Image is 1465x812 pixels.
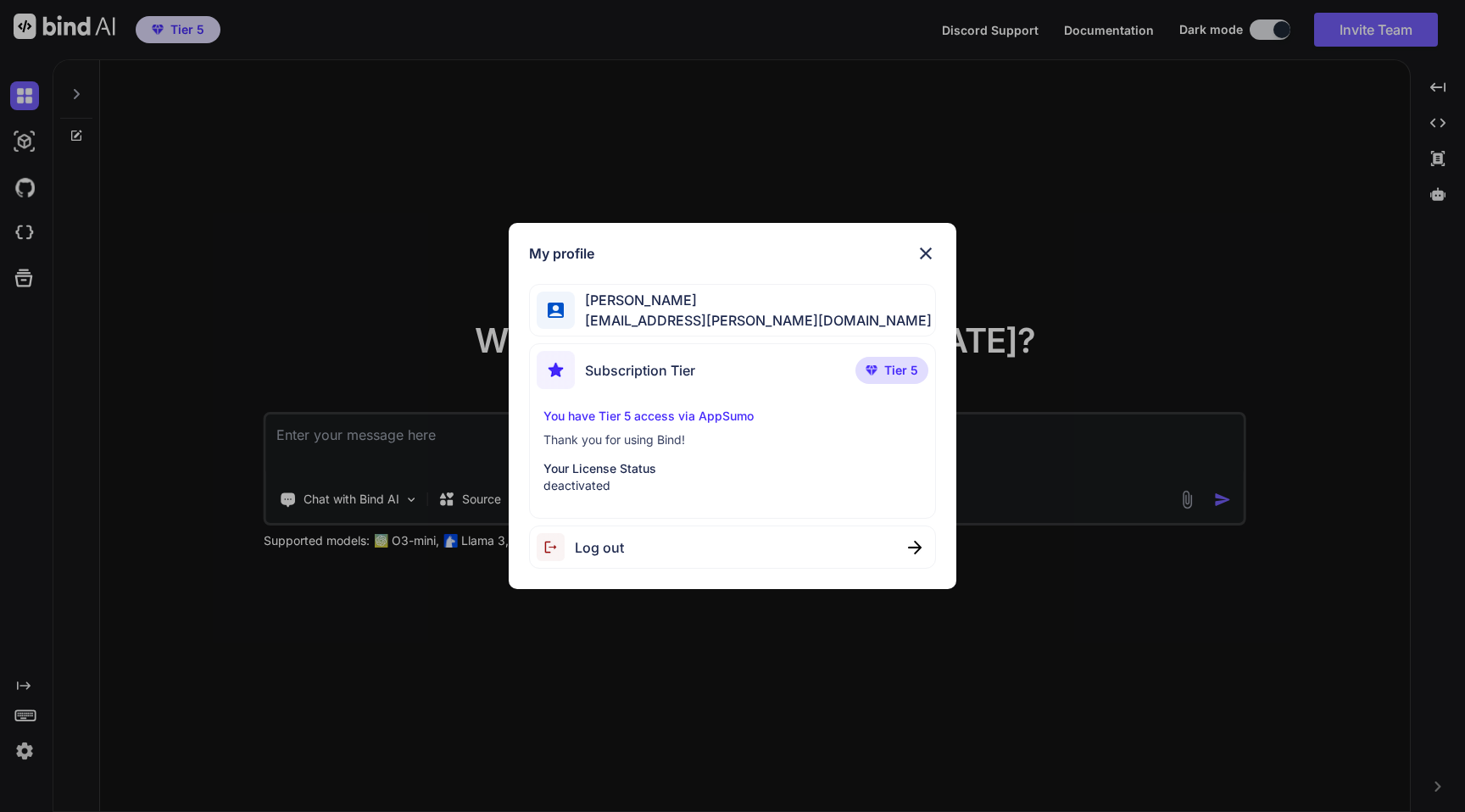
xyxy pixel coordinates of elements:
span: [EMAIL_ADDRESS][PERSON_NAME][DOMAIN_NAME] [575,310,932,331]
p: deactivated [543,477,922,494]
img: profile [548,303,564,319]
img: close [908,541,922,554]
p: Your License Status [543,460,922,477]
img: premium [866,365,877,375]
span: [PERSON_NAME] [575,290,932,310]
h1: My profile [529,243,594,264]
img: logout [537,533,575,561]
span: Tier 5 [884,362,918,379]
img: close [916,243,936,264]
span: Log out [575,537,624,558]
span: Subscription Tier [585,360,695,381]
p: Thank you for using Bind! [543,431,922,448]
img: subscription [537,351,575,389]
p: You have Tier 5 access via AppSumo [543,408,922,425]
